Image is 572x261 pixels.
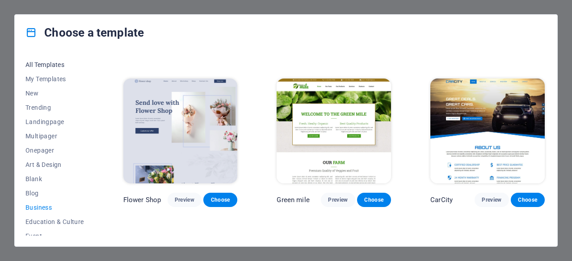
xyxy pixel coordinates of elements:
[321,193,355,207] button: Preview
[25,218,84,225] span: Education & Culture
[25,115,84,129] button: Landingpage
[25,161,84,168] span: Art & Design
[25,232,84,240] span: Event
[123,195,161,204] p: Flower Shop
[475,193,509,207] button: Preview
[430,195,453,204] p: CarCity
[277,79,391,184] img: Green mile
[25,143,84,157] button: Onepager
[25,175,84,182] span: Blank
[482,196,501,203] span: Preview
[175,196,194,203] span: Preview
[25,90,84,97] span: New
[25,61,84,68] span: All Templates
[25,129,84,143] button: Multipager
[25,147,84,154] span: Onepager
[25,133,84,140] span: Multipager
[25,75,84,83] span: My Templates
[25,157,84,172] button: Art & Design
[25,72,84,86] button: My Templates
[25,118,84,125] span: Landingpage
[25,104,84,111] span: Trending
[25,172,84,186] button: Blank
[277,195,309,204] p: Green mile
[328,196,348,203] span: Preview
[357,193,391,207] button: Choose
[25,215,84,229] button: Education & Culture
[25,229,84,243] button: Event
[430,79,545,184] img: CarCity
[168,193,202,207] button: Preview
[25,186,84,200] button: Blog
[25,204,84,211] span: Business
[123,79,238,184] img: Flower Shop
[203,193,237,207] button: Choose
[210,196,230,203] span: Choose
[25,25,144,40] h4: Choose a template
[25,100,84,115] button: Trending
[25,200,84,215] button: Business
[364,196,384,203] span: Choose
[25,58,84,72] button: All Templates
[518,196,538,203] span: Choose
[25,190,84,197] span: Blog
[25,86,84,100] button: New
[511,193,545,207] button: Choose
